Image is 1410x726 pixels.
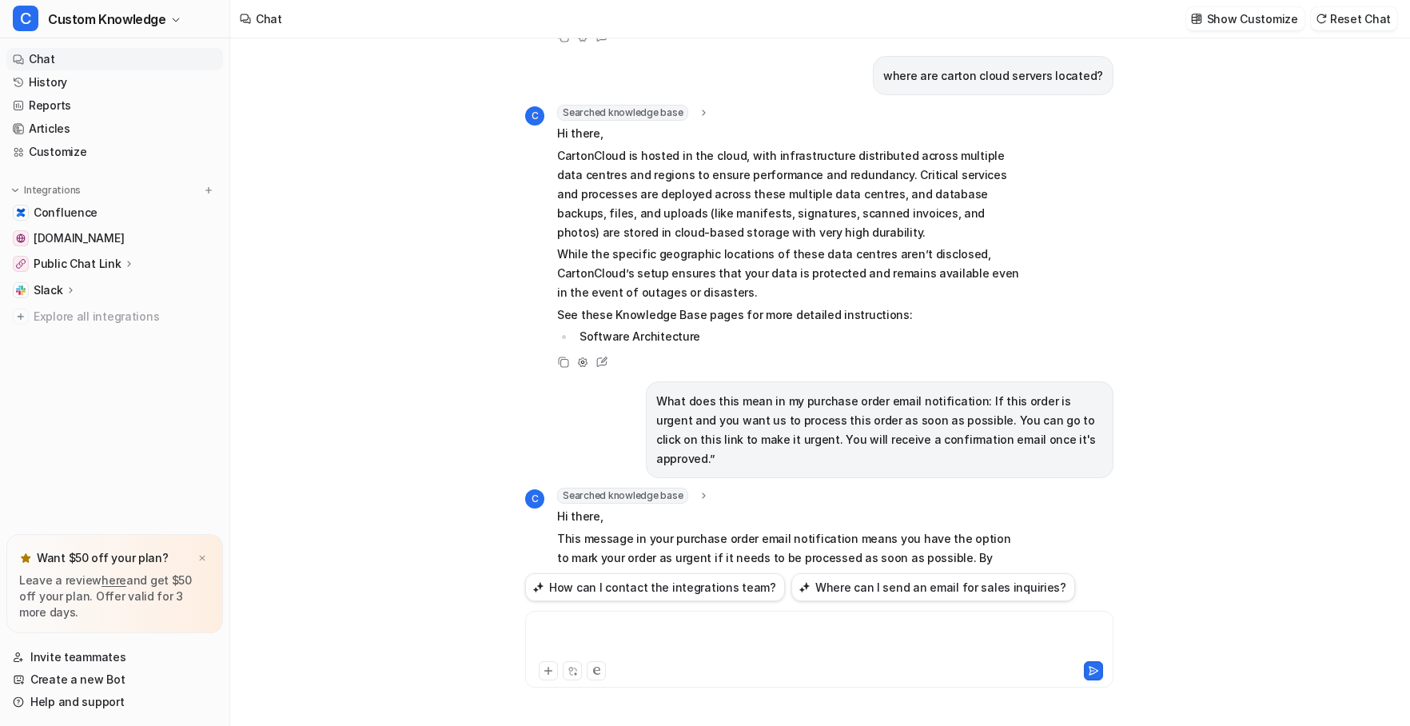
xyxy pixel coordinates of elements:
[6,141,223,163] a: Customize
[6,118,223,140] a: Articles
[1207,10,1298,27] p: Show Customize
[203,185,214,196] img: menu_add.svg
[16,259,26,269] img: Public Chat Link
[6,182,86,198] button: Integrations
[197,553,207,564] img: x
[13,6,38,31] span: C
[525,106,544,126] span: C
[1186,7,1304,30] button: Show Customize
[525,573,785,601] button: How can I contact the integrations team?
[19,572,210,620] p: Leave a review and get $50 off your plan. Offer valid for 3 more days.
[48,8,166,30] span: Custom Knowledge
[557,488,688,504] span: Searched knowledge base
[1311,7,1397,30] button: Reset Chat
[557,529,1025,644] p: This message in your purchase order email notification means you have the option to mark your ord...
[6,201,223,224] a: ConfluenceConfluence
[6,94,223,117] a: Reports
[883,66,1103,86] p: where are carton cloud servers located?
[34,282,63,298] p: Slack
[16,233,26,243] img: help.cartoncloud.com
[557,305,1025,325] p: See these Knowledge Base pages for more detailed instructions:
[34,230,124,246] span: [DOMAIN_NAME]
[19,552,32,564] img: star
[6,691,223,713] a: Help and support
[10,185,21,196] img: expand menu
[102,573,126,587] a: here
[557,245,1025,302] p: While the specific geographic locations of these data centres aren’t disclosed, CartonCloud’s set...
[34,304,217,329] span: Explore all integrations
[256,10,282,27] div: Chat
[525,489,544,509] span: C
[6,48,223,70] a: Chat
[16,285,26,295] img: Slack
[37,550,169,566] p: Want $50 off your plan?
[34,256,121,272] p: Public Chat Link
[6,668,223,691] a: Create a new Bot
[24,184,81,197] p: Integrations
[6,305,223,328] a: Explore all integrations
[6,646,223,668] a: Invite teammates
[791,573,1075,601] button: Where can I send an email for sales inquiries?
[557,124,1025,143] p: Hi there,
[34,205,98,221] span: Confluence
[557,507,1025,526] p: Hi there,
[6,227,223,249] a: help.cartoncloud.com[DOMAIN_NAME]
[656,392,1103,469] p: What does this mean in my purchase order email notification: If this order is urgent and you want...
[16,208,26,217] img: Confluence
[1191,13,1202,25] img: customize
[557,146,1025,242] p: CartonCloud is hosted in the cloud, with infrastructure distributed across multiple data centres ...
[1316,13,1327,25] img: reset
[6,71,223,94] a: History
[13,309,29,325] img: explore all integrations
[575,327,1025,346] li: Software Architecture
[557,105,688,121] span: Searched knowledge base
